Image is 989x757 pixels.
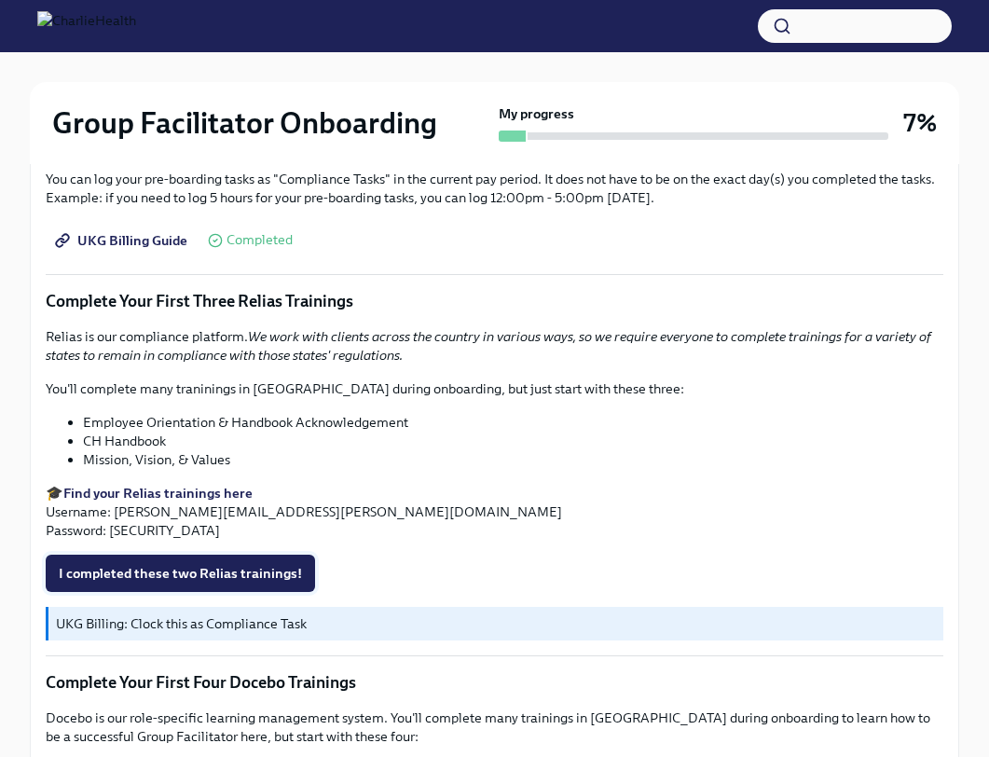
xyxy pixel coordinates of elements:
[52,104,437,142] h2: Group Facilitator Onboarding
[59,564,302,583] span: I completed these two Relias trainings!
[59,231,187,250] span: UKG Billing Guide
[46,290,943,312] p: Complete Your First Three Relias Trainings
[46,555,315,592] button: I completed these two Relias trainings!
[46,222,200,259] a: UKG Billing Guide
[46,379,943,398] p: You'll complete many traninings in [GEOGRAPHIC_DATA] during onboarding, but just start with these...
[46,327,943,365] p: Relias is our compliance platform.
[83,413,943,432] li: Employee Orientation & Handbook Acknowledgement
[46,170,943,207] p: You can log your pre-boarding tasks as "Compliance Tasks" in the current pay period. It does not ...
[499,104,574,123] strong: My progress
[83,450,943,469] li: Mission, Vision, & Values
[83,432,943,450] li: CH Handbook
[37,11,136,41] img: CharlieHealth
[227,233,293,247] span: Completed
[56,614,936,633] p: UKG Billing: Clock this as Compliance Task
[903,106,937,140] h3: 7%
[46,671,943,694] p: Complete Your First Four Docebo Trainings
[46,328,931,364] em: We work with clients across the country in various ways, so we require everyone to complete train...
[63,485,253,502] a: Find your Relias trainings here
[46,709,943,746] p: Docebo is our role-specific learning management system. You'll complete many trainings in [GEOGRA...
[46,484,943,540] p: 🎓 Username: [PERSON_NAME][EMAIL_ADDRESS][PERSON_NAME][DOMAIN_NAME] Password: [SECURITY_DATA]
